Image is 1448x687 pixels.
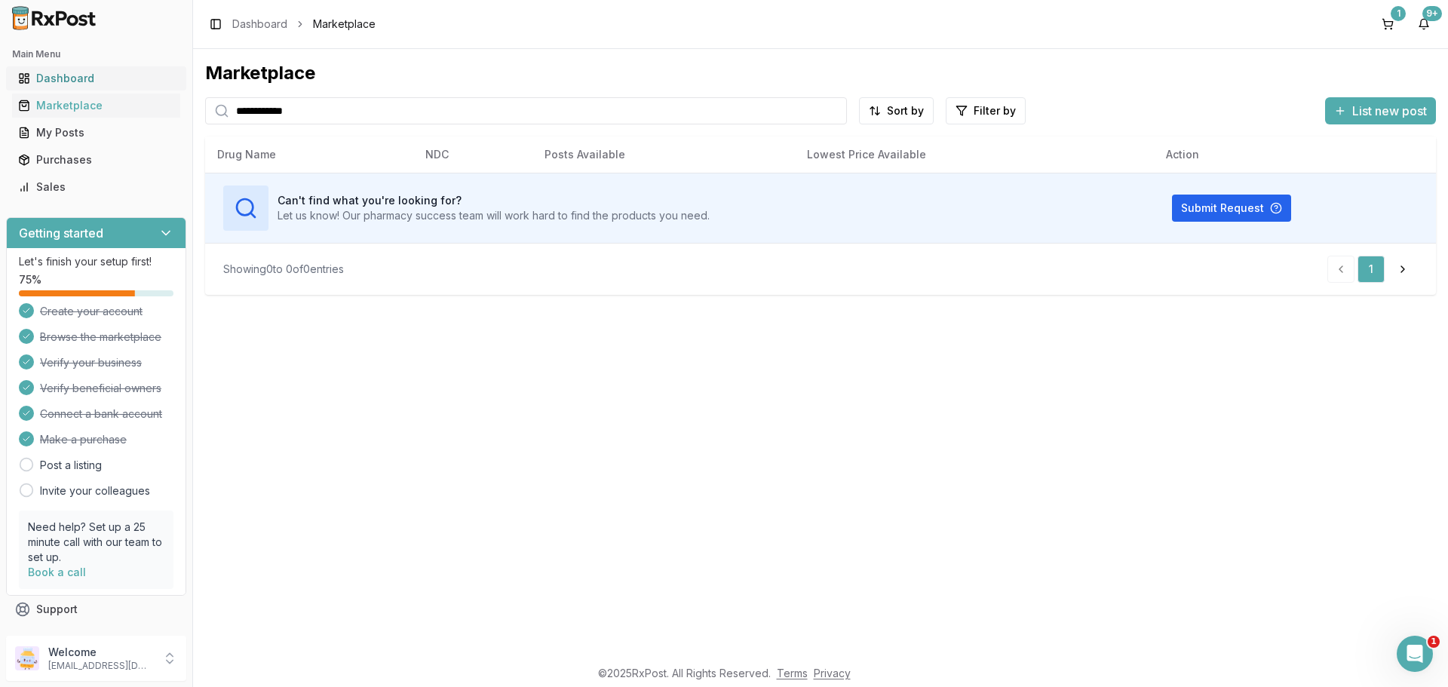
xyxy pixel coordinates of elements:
span: Verify your business [40,355,142,370]
span: 1 [1428,636,1440,648]
button: List new post [1325,97,1436,124]
button: Feedback [6,623,186,650]
a: Sales [12,173,180,201]
th: Posts Available [532,136,795,173]
button: Filter by [946,97,1026,124]
span: List new post [1352,102,1427,120]
button: 1 [1376,12,1400,36]
span: Verify beneficial owners [40,381,161,396]
div: Dashboard [18,71,174,86]
nav: breadcrumb [232,17,376,32]
nav: pagination [1327,256,1418,283]
span: Create your account [40,304,143,319]
button: Submit Request [1172,195,1291,222]
span: Marketplace [313,17,376,32]
p: Need help? Set up a 25 minute call with our team to set up. [28,520,164,565]
a: Marketplace [12,92,180,119]
span: Browse the marketplace [40,330,161,345]
div: 1 [1391,6,1406,21]
a: 1 [1357,256,1385,283]
div: Showing 0 to 0 of 0 entries [223,262,344,277]
button: Sort by [859,97,934,124]
img: RxPost Logo [6,6,103,30]
div: My Posts [18,125,174,140]
div: 9+ [1422,6,1442,21]
a: Dashboard [232,17,287,32]
button: Dashboard [6,66,186,90]
img: User avatar [15,646,39,670]
p: Let us know! Our pharmacy success team will work hard to find the products you need. [278,208,710,223]
a: Dashboard [12,65,180,92]
a: Invite your colleagues [40,483,150,498]
a: Privacy [814,667,851,679]
span: Connect a bank account [40,406,162,422]
a: Terms [777,667,808,679]
h2: Main Menu [12,48,180,60]
button: Support [6,596,186,623]
a: Book a call [28,566,86,578]
button: Purchases [6,148,186,172]
button: 9+ [1412,12,1436,36]
button: Marketplace [6,94,186,118]
div: Sales [18,179,174,195]
th: Drug Name [205,136,413,173]
h3: Can't find what you're looking for? [278,193,710,208]
span: Sort by [887,103,924,118]
p: Welcome [48,645,153,660]
div: Marketplace [18,98,174,113]
span: 75 % [19,272,41,287]
p: [EMAIL_ADDRESS][DOMAIN_NAME] [48,660,153,672]
button: My Posts [6,121,186,145]
iframe: Intercom live chat [1397,636,1433,672]
span: Feedback [36,629,87,644]
a: Purchases [12,146,180,173]
p: Let's finish your setup first! [19,254,173,269]
th: NDC [413,136,532,173]
a: Post a listing [40,458,102,473]
div: Purchases [18,152,174,167]
a: Go to next page [1388,256,1418,283]
th: Action [1154,136,1436,173]
span: Make a purchase [40,432,127,447]
a: List new post [1325,105,1436,120]
th: Lowest Price Available [795,136,1154,173]
span: Filter by [974,103,1016,118]
div: Marketplace [205,61,1436,85]
a: My Posts [12,119,180,146]
button: Sales [6,175,186,199]
h3: Getting started [19,224,103,242]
